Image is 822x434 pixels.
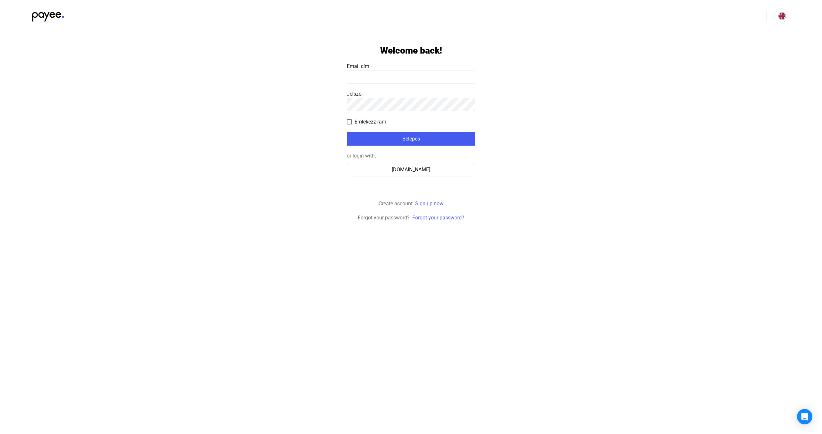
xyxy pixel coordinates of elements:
[358,215,410,221] span: Forgot your password?
[380,45,442,56] h1: Welcome back!
[415,200,443,207] a: Sign up now
[778,12,786,20] img: EN
[797,409,812,424] div: Open Intercom Messenger
[354,118,386,126] span: Emlékezz rám
[347,166,475,173] a: [DOMAIN_NAME]
[774,8,790,24] button: EN
[347,132,475,146] button: Belépés
[349,135,473,143] div: Belépés
[347,91,362,97] span: Jelszó
[347,163,475,176] button: [DOMAIN_NAME]
[347,152,475,160] div: or login with:
[379,200,413,207] span: Create account
[347,63,369,69] span: Email cím
[412,215,464,221] a: Forgot your password?
[32,8,64,21] img: black-payee-blue-dot.svg
[349,166,473,174] div: [DOMAIN_NAME]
